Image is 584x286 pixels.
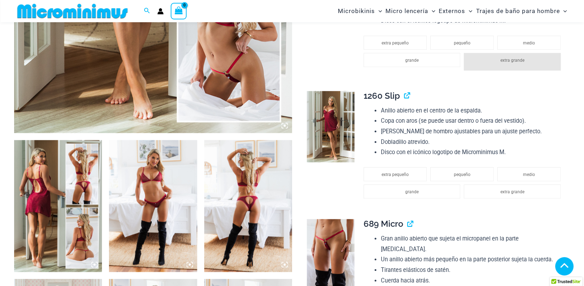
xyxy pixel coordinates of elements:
[381,117,525,124] font: Copa con aros (se puede usar dentro o fuera del vestido).
[381,256,553,263] font: Un anillo abierto más pequeño en la parte posterior sujeta la cuerda.
[465,2,472,20] span: Alternar menú
[109,140,197,272] img: Placeres Culpables Rojo 1045 Sujetador 6045 Tanga
[157,8,164,14] a: Enlace del icono de la cuenta
[382,41,409,45] font: extra pequeño
[381,139,429,145] font: Dobladillo atrevido.
[560,2,567,20] span: Alternar menú
[335,1,570,21] nav: Navegación del sitio
[381,267,450,273] font: Tirantes elásticos de satén.
[381,107,482,114] font: Anillo abierto en el centro de la espalda.
[364,184,461,199] li: grande
[364,91,400,101] font: 1260 Slip
[338,7,375,14] font: Microbikinis
[14,3,130,19] img: MM SHOP LOGO PLANO
[171,3,187,19] a: Ver carrito de compras, vacío
[523,41,535,45] font: medio
[381,128,541,135] font: [PERSON_NAME] de hombro ajustables para un ajuste perfecto.
[307,91,354,163] img: Placeres culpables Red 1260 Slip
[454,172,470,177] font: pequeño
[437,2,474,20] a: ExternosAlternar menúAlternar menú
[385,7,428,14] font: Micro lencería
[336,2,384,20] a: MicrobikinisAlternar menúAlternar menú
[144,7,150,16] a: Enlace del icono de búsqueda
[364,167,427,181] li: extra pequeño
[384,2,437,20] a: Micro lenceríaAlternar menúAlternar menú
[500,58,524,63] font: extra grande
[428,2,435,20] span: Alternar menú
[14,140,102,272] img: Paquete de colección rojo Placeres culpables
[497,36,561,50] li: medio
[476,7,560,14] font: Trajes de baño para hombre
[364,36,427,50] li: extra pequeño
[430,36,494,50] li: pequeño
[405,189,419,194] font: grande
[405,58,419,63] font: grande
[381,149,505,156] font: Disco con el icónico logotipo de Microminimus M.
[381,17,505,24] font: Disco con el icónico logotipo de Microminimus M.
[500,189,524,194] font: extra grande
[364,53,461,67] li: grande
[375,2,382,20] span: Alternar menú
[381,277,430,284] font: Cuerda hacia atrás.
[364,219,403,229] font: 689 Micro
[430,167,494,181] li: pequeño
[439,7,465,14] font: Externos
[204,140,292,272] img: Placeres Culpables Rojo 1045 Sujetador 6045 Tanga
[523,172,535,177] font: medio
[454,41,470,45] font: pequeño
[464,184,561,199] li: extra grande
[382,172,409,177] font: extra pequeño
[474,2,568,20] a: Trajes de baño para hombreAlternar menúAlternar menú
[497,167,561,181] li: medio
[381,235,518,252] font: Gran anillo abierto que sujeta el micropanel en la parte [MEDICAL_DATA].
[464,53,561,71] li: extra grande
